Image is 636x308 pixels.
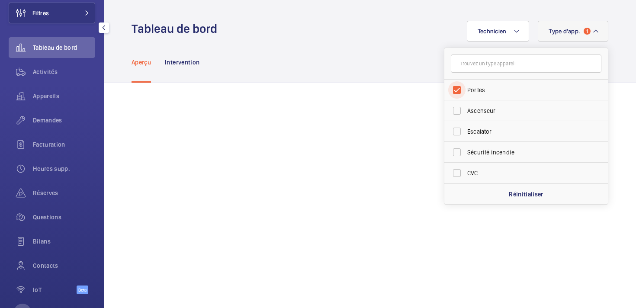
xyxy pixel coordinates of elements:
[33,92,95,100] span: Appareils
[467,86,586,94] span: Portes
[467,21,530,42] button: Technicien
[33,43,95,52] span: Tableau de bord
[467,169,586,177] span: CVC
[451,55,601,73] input: Trouvez un type appareil
[132,58,151,67] p: Aperçu
[33,164,95,173] span: Heures supp.
[478,28,507,35] span: Technicien
[77,286,88,294] span: Beta
[33,286,77,294] span: IoT
[538,21,608,42] button: Type d'app.1
[165,58,199,67] p: Intervention
[549,28,580,35] span: Type d'app.
[33,116,95,125] span: Demandes
[32,9,49,17] span: Filtres
[9,3,95,23] button: Filtres
[467,106,586,115] span: Ascenseur
[467,127,586,136] span: Escalator
[33,140,95,149] span: Facturation
[33,67,95,76] span: Activités
[467,148,586,157] span: Sécurité incendie
[33,237,95,246] span: Bilans
[33,213,95,221] span: Questions
[509,190,543,199] p: Réinitialiser
[33,189,95,197] span: Réserves
[33,261,95,270] span: Contacts
[584,28,591,35] span: 1
[132,21,222,37] h1: Tableau de bord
